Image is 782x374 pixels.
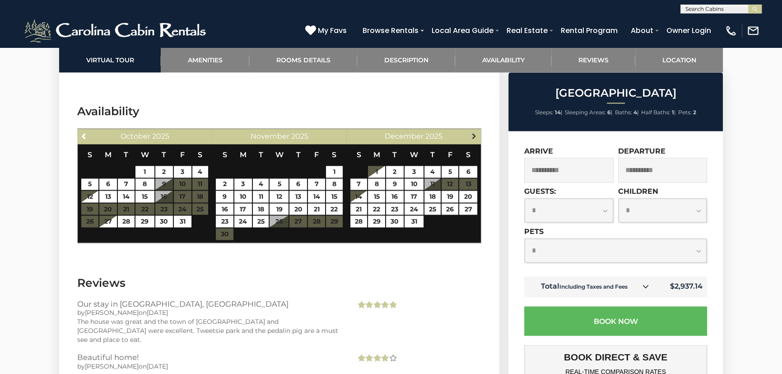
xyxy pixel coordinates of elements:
h3: Reviews [77,275,481,290]
a: 4 [192,166,209,178]
span: [DATE] [147,362,168,370]
a: 8 [135,178,154,190]
a: Rooms Details [249,47,357,72]
a: 10 [405,178,424,190]
img: mail-regular-white.png [747,24,759,37]
a: 10 [234,191,252,202]
a: Browse Rentals [358,23,423,38]
span: Monday [373,150,380,159]
a: 24 [405,203,424,215]
span: Pets: [678,109,692,116]
span: [PERSON_NAME] [85,362,139,370]
a: 1 [326,166,343,178]
a: 5 [442,166,458,178]
span: Monday [240,150,247,159]
a: 6 [99,178,117,190]
a: 1 [368,166,385,178]
a: 28 [350,215,367,227]
span: Sleeping Areas: [565,109,606,116]
a: 3 [174,166,191,178]
span: Wednesday [141,150,149,159]
a: 27 [99,215,117,227]
a: Real Estate [502,23,552,38]
a: Owner Login [662,23,716,38]
a: 31 [405,215,424,227]
a: 6 [459,166,477,178]
a: 31 [174,215,191,227]
a: 27 [459,203,477,215]
span: Saturday [466,150,470,159]
a: 21 [308,203,325,215]
div: The house was great and the town of [GEOGRAPHIC_DATA] and [GEOGRAPHIC_DATA] were excellent. Tweet... [77,317,342,344]
span: Tuesday [392,150,397,159]
span: Sunday [223,150,227,159]
span: Thursday [430,150,435,159]
span: 2025 [152,132,169,140]
img: phone-regular-white.png [725,24,737,37]
span: [PERSON_NAME] [85,308,139,316]
a: 18 [424,191,441,202]
a: 2 [386,166,404,178]
a: 29 [135,215,154,227]
a: Description [357,47,455,72]
a: 25 [424,203,441,215]
span: Friday [314,150,319,159]
span: Thursday [296,150,301,159]
strong: 4 [633,109,637,116]
label: Children [618,187,658,196]
label: Departure [618,147,666,155]
label: Arrive [524,147,553,155]
td: $2,937.14 [656,276,707,297]
div: by on [77,361,342,370]
a: 29 [368,215,385,227]
a: 14 [118,191,135,202]
small: Including Taxes and Fees [559,283,628,290]
a: 13 [289,191,307,202]
h2: [GEOGRAPHIC_DATA] [511,87,721,99]
label: Pets [524,227,544,236]
span: My Favs [318,25,347,36]
a: 20 [459,191,477,202]
a: 6 [289,178,307,190]
a: Location [635,47,723,72]
span: 2025 [425,132,442,140]
a: 7 [118,178,135,190]
span: Previous [81,132,88,140]
a: Previous [79,130,90,141]
a: 26 [442,203,458,215]
a: 4 [253,178,269,190]
a: 23 [216,215,233,227]
strong: 14 [555,109,561,116]
span: October [121,132,150,140]
a: 7 [350,178,367,190]
span: Tuesday [259,150,263,159]
span: December [385,132,424,140]
span: Thursday [162,150,166,159]
button: Book Now [524,306,707,336]
a: Availability [455,47,551,72]
a: Virtual Tour [59,47,161,72]
a: 17 [405,191,424,202]
span: Tuesday [124,150,128,159]
label: Guests: [524,187,556,196]
li: | [565,107,613,118]
a: 16 [386,191,404,202]
strong: 6 [607,109,611,116]
span: Wednesday [275,150,283,159]
a: 15 [326,191,343,202]
a: 23 [386,203,404,215]
a: 25 [253,215,269,227]
a: 16 [216,203,233,215]
a: Reviews [551,47,635,72]
span: Saturday [332,150,336,159]
span: Sleeps: [535,109,554,116]
a: Rental Program [556,23,622,38]
a: 30 [386,215,404,227]
a: 7 [308,178,325,190]
a: 3 [405,166,424,178]
a: 15 [135,191,154,202]
a: Local Area Guide [427,23,498,38]
a: 12 [81,191,98,202]
img: White-1-2.png [23,17,210,44]
a: 3 [234,178,252,190]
